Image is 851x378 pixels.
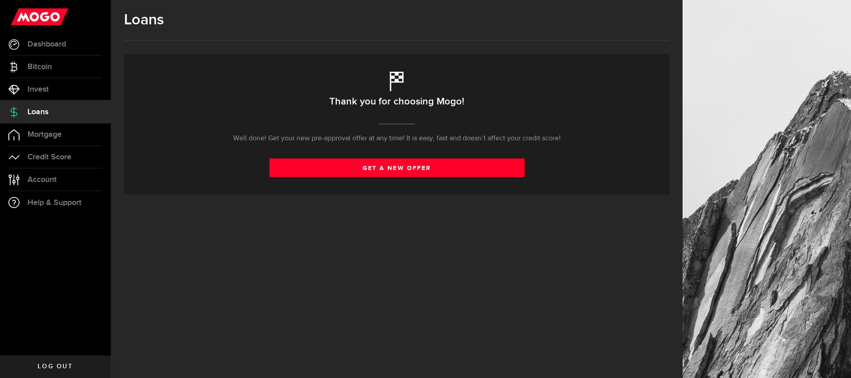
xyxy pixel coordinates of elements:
span: Dashboard [27,40,66,48]
span: Mortgage [27,131,62,139]
iframe: LiveChat chat widget [814,341,851,378]
span: Loans [27,108,48,116]
span: Help & Support [27,199,82,207]
span: Invest [27,85,49,93]
span: Bitcoin [27,63,52,71]
a: get a new offer [269,158,524,177]
span: Log out [38,363,73,370]
h2: Thank you for choosing Mogo! [329,93,464,111]
span: Credit Score [27,153,71,161]
span: Account [27,176,57,184]
h1: Loans [124,11,669,29]
p: Well done! Get your new pre-approval offer at any time! It is easy, fast and doesn’t affect your ... [233,133,561,144]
